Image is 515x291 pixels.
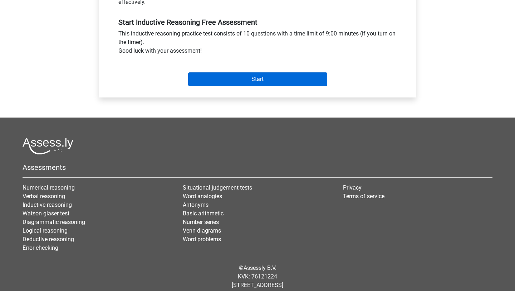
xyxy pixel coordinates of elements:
[188,72,327,86] input: Start
[23,184,75,191] a: Numerical reasoning
[23,244,58,251] a: Error checking
[23,210,69,217] a: Watson glaser test
[23,227,68,234] a: Logical reasoning
[183,201,209,208] a: Antonyms
[244,264,276,271] a: Assessly B.V.
[23,201,72,208] a: Inductive reasoning
[183,227,221,234] a: Venn diagrams
[183,210,224,217] a: Basic arithmetic
[343,184,362,191] a: Privacy
[118,18,397,27] h5: Start Inductive Reasoning Free Assessment
[23,219,85,225] a: Diagrammatic reasoning
[183,193,222,200] a: Word analogies
[183,219,219,225] a: Number series
[113,29,402,58] div: This inductive reasoning practice test consists of 10 questions with a time limit of 9:00 minutes...
[183,184,252,191] a: Situational judgement tests
[23,236,74,243] a: Deductive reasoning
[343,193,384,200] a: Terms of service
[23,193,65,200] a: Verbal reasoning
[23,163,492,172] h5: Assessments
[183,236,221,243] a: Word problems
[23,138,73,154] img: Assessly logo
